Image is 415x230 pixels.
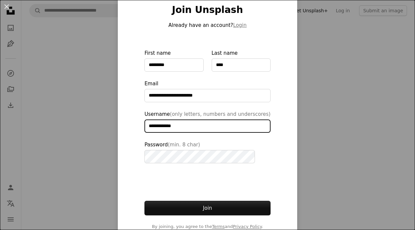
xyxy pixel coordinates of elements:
[233,21,247,29] button: Login
[233,224,262,229] a: Privacy Policy
[144,201,271,215] button: Join
[144,4,271,16] h1: Join Unsplash
[144,110,271,133] label: Username
[144,58,203,72] input: First name
[212,224,225,229] a: Terms
[144,141,271,163] label: Password
[144,89,271,102] input: Email
[144,21,271,29] p: Already have an account?
[212,58,271,72] input: Last name
[144,49,203,72] label: First name
[144,150,255,163] input: Password(min. 8 char)
[144,223,271,230] span: By joining, you agree to the and .
[212,49,271,72] label: Last name
[144,119,271,133] input: Username(only letters, numbers and underscores)
[168,142,200,148] span: (min. 8 char)
[170,111,271,117] span: (only letters, numbers and underscores)
[144,80,271,102] label: Email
